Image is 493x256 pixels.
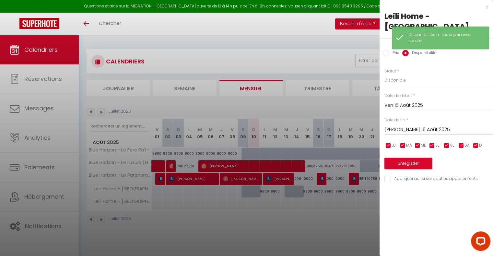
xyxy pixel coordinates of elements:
[408,32,482,44] div: Disponibilités mises à jour avec succès
[464,142,470,149] span: SA
[392,142,396,149] span: LU
[384,11,488,32] div: Leili Home - [GEOGRAPHIC_DATA]
[409,50,437,57] label: Disponibilité
[450,142,454,149] span: VE
[384,93,412,99] label: Date de début
[384,68,396,74] label: Statut
[479,142,483,149] span: DI
[421,142,426,149] span: ME
[466,229,493,256] iframe: LiveChat chat widget
[384,158,432,169] button: Enregistrer
[389,50,399,57] label: Prix
[380,3,488,11] div: x
[384,117,405,123] label: Date de fin
[435,142,440,149] span: JE
[406,142,412,149] span: MA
